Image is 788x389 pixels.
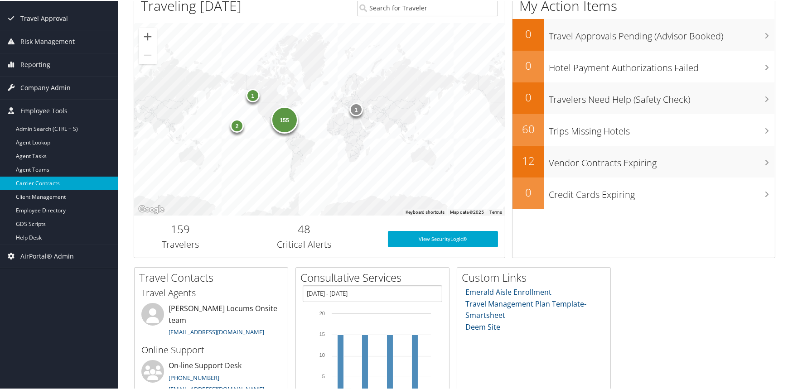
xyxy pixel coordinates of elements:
h2: 48 [233,221,374,236]
a: Open this area in Google Maps (opens a new window) [136,203,166,215]
div: 155 [271,105,298,132]
span: Employee Tools [20,99,68,121]
span: Risk Management [20,29,75,52]
h2: Travel Contacts [139,269,288,284]
h3: Travelers Need Help (Safety Check) [549,88,775,105]
span: Travel Approval [20,6,68,29]
h3: Travel Agents [141,286,281,298]
h2: Custom Links [462,269,610,284]
h3: Trips Missing Hotels [549,120,775,137]
tspan: 5 [322,373,325,378]
a: Deem Site [465,321,500,331]
h3: Critical Alerts [233,237,374,250]
h2: 0 [512,89,544,104]
tspan: 10 [319,351,325,357]
button: Zoom out [139,45,157,63]
a: Emerald Aisle Enrollment [465,286,551,296]
h3: Hotel Payment Authorizations Failed [549,56,775,73]
a: Travel Management Plan Template- Smartsheet [465,298,586,320]
h2: 60 [512,120,544,136]
div: 1 [246,88,260,101]
div: 1 [349,102,363,115]
img: Google [136,203,166,215]
h3: Travel Approvals Pending (Advisor Booked) [549,24,775,42]
a: 0Credit Cards Expiring [512,177,775,208]
a: [EMAIL_ADDRESS][DOMAIN_NAME] [169,327,264,335]
a: 0Hotel Payment Authorizations Failed [512,50,775,82]
span: AirPortal® Admin [20,244,74,267]
a: View SecurityLogic® [388,230,498,246]
div: 2 [230,118,244,131]
tspan: 20 [319,310,325,315]
a: 0Travel Approvals Pending (Advisor Booked) [512,18,775,50]
h3: Credit Cards Expiring [549,183,775,200]
h2: 0 [512,184,544,199]
h3: Travelers [141,237,220,250]
a: 60Trips Missing Hotels [512,113,775,145]
span: Reporting [20,53,50,75]
h2: Consultative Services [300,269,449,284]
a: [PHONE_NUMBER] [169,373,219,381]
tspan: 15 [319,331,325,336]
h2: 12 [512,152,544,168]
span: Company Admin [20,76,71,98]
h3: Vendor Contracts Expiring [549,151,775,168]
h2: 0 [512,25,544,41]
h3: Online Support [141,343,281,355]
li: [PERSON_NAME] Locums Onsite team [137,302,285,339]
a: 12Vendor Contracts Expiring [512,145,775,177]
h2: 159 [141,221,220,236]
span: Map data ©2025 [450,209,484,214]
a: 0Travelers Need Help (Safety Check) [512,82,775,113]
a: Terms (opens in new tab) [489,209,502,214]
h2: 0 [512,57,544,72]
button: Keyboard shortcuts [406,208,445,215]
button: Zoom in [139,27,157,45]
